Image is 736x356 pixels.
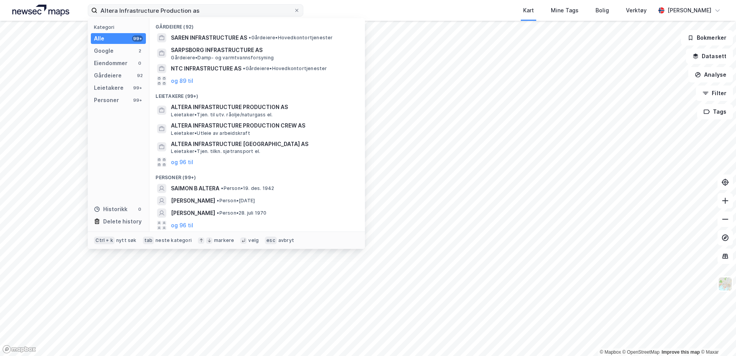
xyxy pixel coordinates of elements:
span: NTC INFRASTRUCTURE AS [171,64,241,73]
span: SAREN INFRASTRUCTURE AS [171,33,247,42]
div: Gårdeiere (92) [149,18,365,32]
div: velg [248,237,259,243]
button: og 96 til [171,158,193,167]
div: Delete history [103,217,142,226]
div: Bolig [595,6,609,15]
span: Leietaker • Tjen. til utv. råolje/naturgass el. [171,112,273,118]
span: Gårdeiere • Hovedkontortjenester [249,35,333,41]
div: Kategori [94,24,146,30]
button: og 96 til [171,221,193,230]
span: Person • [DATE] [217,198,255,204]
span: [PERSON_NAME] [171,196,215,205]
div: Leietakere [94,83,124,92]
button: Bokmerker [681,30,733,45]
div: Ctrl + k [94,237,115,244]
span: ALTERA INFRASTRUCTURE PRODUCTION AS [171,102,356,112]
div: 2 [137,48,143,54]
div: Personer [94,96,119,105]
div: Google [94,46,114,55]
button: Analyse [688,67,733,82]
div: Alle [94,34,104,43]
div: Leietakere (99+) [149,87,365,101]
iframe: Chat Widget [698,319,736,356]
div: Kart [523,6,534,15]
a: Mapbox [600,349,621,355]
div: 0 [137,206,143,212]
button: Datasett [686,49,733,64]
div: esc [265,237,277,244]
div: 0 [137,60,143,66]
div: Verktøy [626,6,647,15]
span: Gårdeiere • Damp- og varmtvannsforsyning [171,55,274,61]
span: Gårdeiere • Hovedkontortjenester [243,65,327,72]
a: Improve this map [662,349,700,355]
span: [PERSON_NAME] [171,208,215,218]
span: • [217,198,219,203]
div: Personer (99+) [149,168,365,182]
div: 99+ [132,35,143,42]
button: og 89 til [171,76,193,86]
span: Person • 28. juli 1970 [217,210,266,216]
span: Leietaker • Utleie av arbeidskraft [171,130,250,136]
span: • [217,210,219,216]
div: 99+ [132,85,143,91]
button: Filter [696,86,733,101]
span: • [243,65,245,71]
a: Mapbox homepage [2,345,36,354]
div: 99+ [132,97,143,103]
div: Mine Tags [551,6,579,15]
div: 92 [137,72,143,79]
button: Tags [697,104,733,119]
input: Søk på adresse, matrikkel, gårdeiere, leietakere eller personer [97,5,294,16]
div: neste kategori [156,237,192,243]
span: • [221,185,223,191]
div: markere [214,237,234,243]
img: Z [718,277,733,291]
span: SAIMON B ALTERA [171,184,219,193]
span: ALTERA INFRASTRUCTURE [GEOGRAPHIC_DATA] AS [171,139,356,149]
img: logo.a4113a55bc3d86da70a041830d287a7e.svg [12,5,69,16]
div: tab [143,237,154,244]
span: • [249,35,251,40]
div: Eiendommer [94,59,127,68]
a: OpenStreetMap [622,349,660,355]
div: [PERSON_NAME] [667,6,711,15]
div: avbryt [278,237,294,243]
span: SARPSBORG INFRASTRUCTURE AS [171,45,356,55]
span: Leietaker • Tjen. tilkn. sjøtransport el. [171,148,260,154]
span: Person • 19. des. 1942 [221,185,274,191]
div: nytt søk [116,237,137,243]
div: Historikk [94,205,127,214]
div: Gårdeiere [94,71,122,80]
span: ALTERA INFRASTRUCTURE PRODUCTION CREW AS [171,121,356,130]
